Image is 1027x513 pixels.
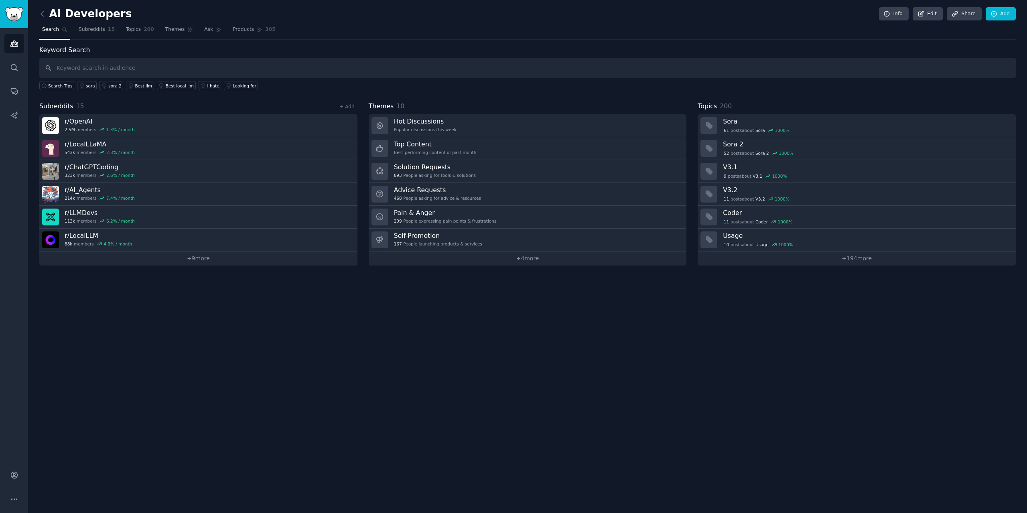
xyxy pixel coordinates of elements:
h3: V3.2 [723,186,1010,194]
div: Popular discussions this week [394,127,457,132]
span: 893 [394,172,402,178]
span: Subreddits [79,26,105,33]
span: 209 [394,218,402,224]
h3: r/ LocalLLaMA [65,140,135,148]
div: post s about [723,127,790,134]
span: V3.1 [753,173,762,179]
a: r/ChatGPTCoding323kmembers2.6% / month [39,160,357,183]
h3: Sora 2 [723,140,1010,148]
h3: Usage [723,231,1010,240]
a: +194more [698,251,1016,266]
a: sora [77,81,97,90]
span: V3.2 [755,196,765,202]
a: r/LocalLLM88kmembers4.3% / month [39,229,357,251]
h2: AI Developers [39,8,132,20]
div: members [65,172,135,178]
label: Keyword Search [39,46,90,54]
span: 61 [724,128,729,133]
a: Usage10postsaboutUsage1000% [698,229,1016,251]
img: LocalLLaMA [42,140,59,157]
div: 1000 % [775,128,790,133]
div: Best llm [135,83,152,89]
div: members [65,195,135,201]
div: People expressing pain points & frustrations [394,218,497,224]
span: 11 [724,196,729,202]
span: 200 [720,102,732,110]
div: Best-performing content of past month [394,150,477,155]
a: Share [947,7,981,21]
div: 1000 % [779,150,794,156]
a: Best llm [126,81,154,90]
a: r/OpenAI2.5Mmembers1.3% / month [39,114,357,137]
span: 15 [108,26,115,33]
h3: r/ OpenAI [65,117,135,126]
a: Sora 252postsaboutSora 21000% [698,137,1016,160]
div: members [65,127,135,132]
div: People asking for advice & resources [394,195,481,201]
h3: Solution Requests [394,163,476,171]
a: Advice Requests468People asking for advice & resources [369,183,687,206]
div: post s about [723,172,788,180]
span: Themes [165,26,185,33]
div: Looking for [233,83,256,89]
div: members [65,241,132,247]
div: members [65,150,135,155]
a: +4more [369,251,687,266]
a: Self-Promotion167People launching products & services [369,229,687,251]
span: 9 [724,173,727,179]
div: members [65,218,135,224]
img: LLMDevs [42,209,59,225]
span: 323k [65,172,75,178]
div: People asking for tools & solutions [394,172,476,178]
h3: Pain & Anger [394,209,497,217]
div: 1000 % [778,219,793,225]
div: 1000 % [775,196,790,202]
div: 4.3 % / month [104,241,132,247]
span: Sora [755,128,765,133]
div: 1000 % [772,173,787,179]
div: sora 2 [108,83,122,89]
span: 10 [724,242,729,247]
div: 1000 % [778,242,793,247]
h3: r/ ChatGPTCoding [65,163,135,171]
a: Pain & Anger209People expressing pain points & frustrations [369,206,687,229]
a: Top ContentBest-performing content of past month [369,137,687,160]
span: 468 [394,195,402,201]
input: Keyword search in audience [39,58,1016,78]
span: 113k [65,218,75,224]
span: 200 [144,26,154,33]
a: Ask [201,23,224,40]
h3: Self-Promotion [394,231,482,240]
a: Add [986,7,1016,21]
img: GummySearch logo [5,7,23,21]
a: Subreddits15 [76,23,118,40]
a: Sora61postsaboutSora1000% [698,114,1016,137]
span: 2.5M [65,127,75,132]
div: People launching products & services [394,241,482,247]
div: post s about [723,218,793,225]
a: I hate [199,81,221,90]
div: 2.6 % / month [106,172,135,178]
span: 52 [724,150,729,156]
a: Search [39,23,70,40]
span: Topics [698,101,717,112]
span: 543k [65,150,75,155]
button: Search Tips [39,81,74,90]
a: V3.19postsaboutV3.11000% [698,160,1016,183]
a: Solution Requests893People asking for tools & solutions [369,160,687,183]
h3: Sora [723,117,1010,126]
a: Best local llm [157,81,196,90]
span: Usage [755,242,769,247]
div: 2.3 % / month [106,150,135,155]
span: 167 [394,241,402,247]
div: Best local llm [166,83,194,89]
div: 6.2 % / month [106,218,135,224]
a: r/LocalLLaMA543kmembers2.3% / month [39,137,357,160]
div: post s about [723,195,790,203]
span: Search [42,26,59,33]
h3: r/ LocalLLM [65,231,132,240]
a: r/LLMDevs113kmembers6.2% / month [39,206,357,229]
img: OpenAI [42,117,59,134]
a: Info [879,7,909,21]
a: V3.211postsaboutV3.21000% [698,183,1016,206]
